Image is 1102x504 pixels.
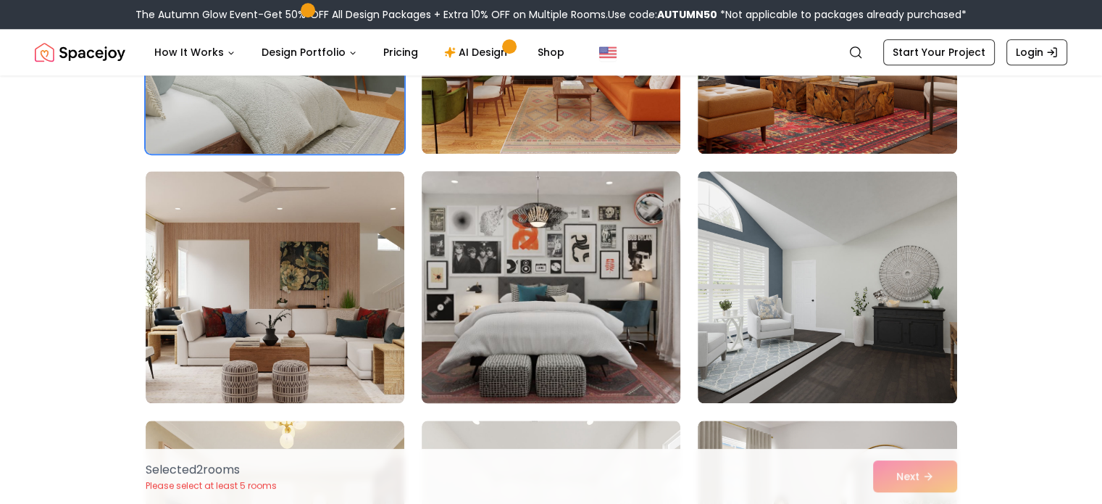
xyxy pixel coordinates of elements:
img: United States [599,44,617,61]
span: *Not applicable to packages already purchased* [717,7,967,22]
button: Design Portfolio [250,38,369,67]
b: AUTUMN50 [657,7,717,22]
nav: Main [143,38,576,67]
p: Selected 2 room s [146,461,277,479]
a: Start Your Project [883,39,995,65]
span: Use code: [608,7,717,22]
img: Room room-19 [146,171,404,403]
a: Pricing [372,38,430,67]
button: How It Works [143,38,247,67]
a: AI Design [433,38,523,67]
p: Please select at least 5 rooms [146,480,277,492]
img: Spacejoy Logo [35,38,125,67]
img: Room room-21 [698,171,956,403]
a: Login [1006,39,1067,65]
img: Room room-20 [415,165,687,409]
div: The Autumn Glow Event-Get 50% OFF All Design Packages + Extra 10% OFF on Multiple Rooms. [135,7,967,22]
a: Shop [526,38,576,67]
a: Spacejoy [35,38,125,67]
nav: Global [35,29,1067,75]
